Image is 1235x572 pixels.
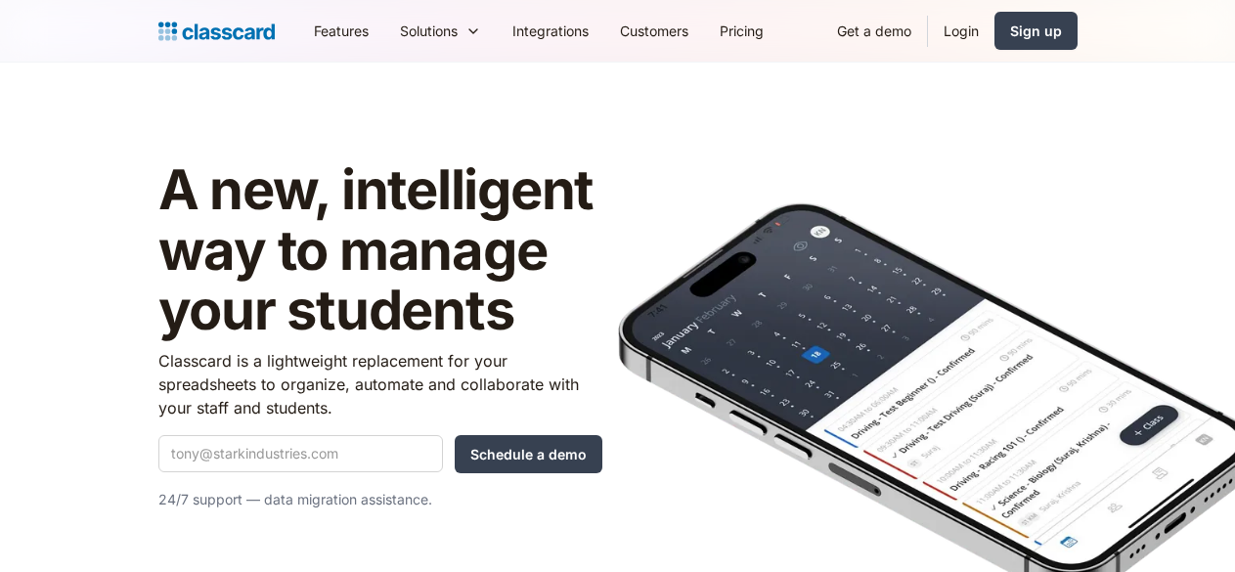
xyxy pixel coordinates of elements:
[158,18,275,45] a: Logo
[400,21,458,41] div: Solutions
[158,435,602,473] form: Quick Demo Form
[704,9,779,53] a: Pricing
[604,9,704,53] a: Customers
[821,9,927,53] a: Get a demo
[158,488,602,511] p: 24/7 support — data migration assistance.
[994,12,1078,50] a: Sign up
[455,435,602,473] input: Schedule a demo
[298,9,384,53] a: Features
[158,349,602,419] p: Classcard is a lightweight replacement for your spreadsheets to organize, automate and collaborat...
[928,9,994,53] a: Login
[158,435,443,472] input: tony@starkindustries.com
[158,160,602,341] h1: A new, intelligent way to manage your students
[1010,21,1062,41] div: Sign up
[497,9,604,53] a: Integrations
[384,9,497,53] div: Solutions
